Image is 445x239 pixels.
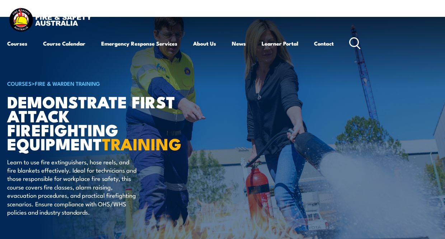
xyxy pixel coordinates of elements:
[7,35,27,52] a: Courses
[7,158,138,216] p: Learn to use fire extinguishers, hose reels, and fire blankets effectively. Ideal for technicians...
[101,35,177,52] a: Emergency Response Services
[102,131,182,156] strong: TRAINING
[262,35,298,52] a: Learner Portal
[7,79,32,87] a: COURSES
[35,79,100,87] a: Fire & Warden Training
[7,94,184,151] h1: Demonstrate First Attack Firefighting Equipment
[193,35,216,52] a: About Us
[43,35,85,52] a: Course Calendar
[232,35,246,52] a: News
[314,35,334,52] a: Contact
[7,79,184,88] h6: >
